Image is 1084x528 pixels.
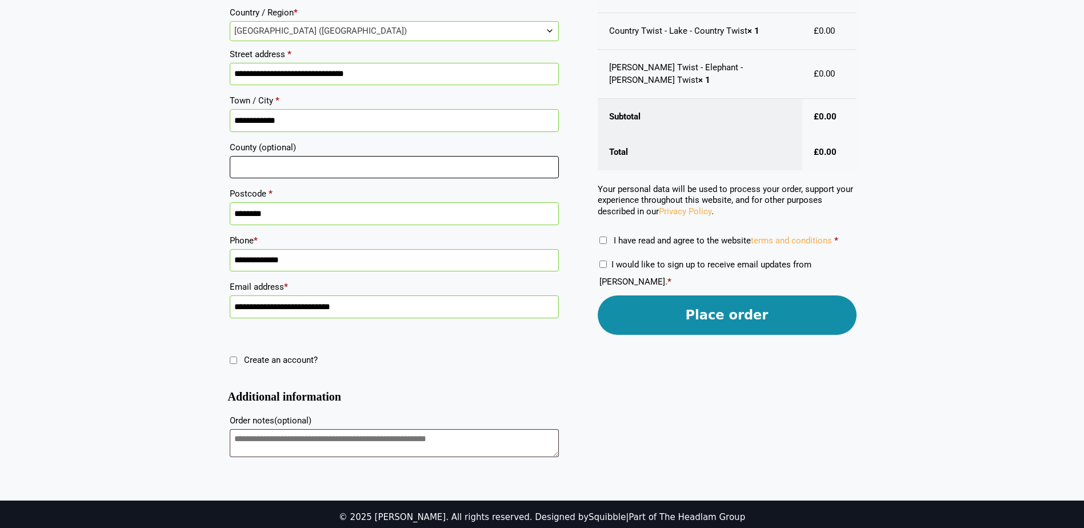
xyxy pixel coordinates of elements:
label: Street address [230,46,559,63]
a: Squibble [589,512,626,522]
h3: Additional information [228,395,561,399]
button: Place order [598,295,857,335]
p: Your personal data will be used to process your order, support your experience throughout this we... [598,184,857,218]
div: © 2025 [PERSON_NAME]. All rights reserved. Designed by | [339,512,745,523]
th: Total [598,134,802,170]
bdi: 0.00 [814,111,837,122]
label: Country / Region [230,4,559,21]
label: Order notes [230,412,559,429]
span: United Kingdom (UK) [230,22,558,41]
label: Town / City [230,92,559,109]
strong: × 1 [698,75,710,85]
span: Country / Region [230,21,559,41]
input: Create an account? [230,357,237,364]
a: terms and conditions [751,235,832,246]
span: Create an account? [244,355,318,365]
span: £ [814,26,819,36]
bdi: 0.00 [814,69,835,79]
span: £ [814,69,819,79]
a: Part of The Headlam Group [629,512,745,522]
label: Email address [230,278,559,295]
bdi: 0.00 [814,147,837,157]
span: £ [814,147,819,157]
label: Phone [230,232,559,249]
span: I have read and agree to the website [614,235,832,246]
td: Country Twist - Lake - Country Twist [598,13,802,50]
label: I would like to sign up to receive email updates from [PERSON_NAME]. [599,259,811,287]
span: £ [814,111,819,122]
label: Postcode [230,185,559,202]
strong: × 1 [747,26,759,36]
label: County [230,139,559,156]
th: Subtotal [598,99,802,135]
abbr: required [834,235,838,246]
span: (optional) [259,142,296,153]
td: [PERSON_NAME] Twist - Elephant - [PERSON_NAME] Twist [598,50,802,99]
span: (optional) [274,415,311,426]
input: I would like to sign up to receive email updates from [PERSON_NAME]. [599,261,607,268]
input: I have read and agree to the websiteterms and conditions * [599,237,607,244]
bdi: 0.00 [814,26,835,36]
a: Privacy Policy [659,206,711,217]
